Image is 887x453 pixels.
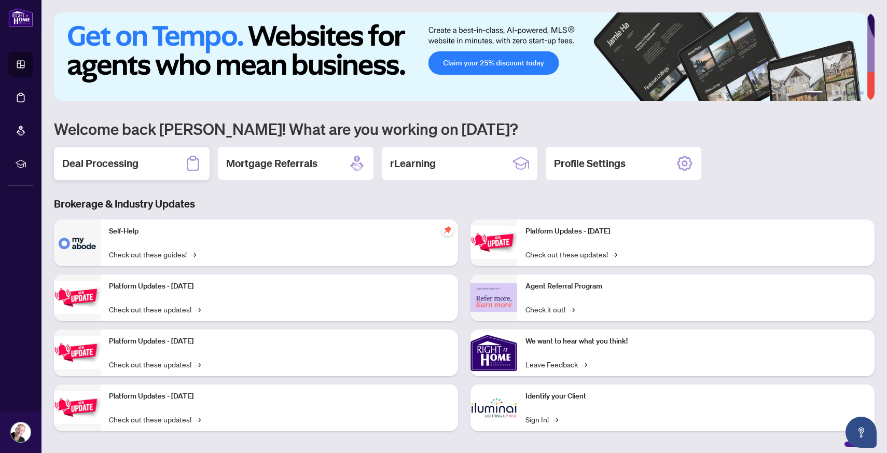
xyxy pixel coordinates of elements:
[525,249,617,260] a: Check out these updates!→
[525,281,866,292] p: Agent Referral Program
[554,156,626,171] h2: Profile Settings
[612,249,617,260] span: →
[525,414,558,425] a: Sign In!→
[8,8,33,27] img: logo
[196,304,201,315] span: →
[191,249,196,260] span: →
[470,330,517,376] img: We want to hear what you think!
[109,281,450,292] p: Platform Updates - [DATE]
[109,391,450,402] p: Platform Updates - [DATE]
[470,385,517,431] img: Identify your Client
[109,359,201,370] a: Check out these updates!→
[525,336,866,347] p: We want to hear what you think!
[582,359,587,370] span: →
[54,391,101,424] img: Platform Updates - July 8, 2025
[570,304,575,315] span: →
[852,91,856,95] button: 5
[835,91,839,95] button: 3
[54,336,101,369] img: Platform Updates - July 21, 2025
[54,219,101,266] img: Self-Help
[109,414,201,425] a: Check out these updates!→
[62,156,138,171] h2: Deal Processing
[525,226,866,237] p: Platform Updates - [DATE]
[109,304,201,315] a: Check out these updates!→
[54,12,867,101] img: Slide 0
[109,226,450,237] p: Self-Help
[226,156,317,171] h2: Mortgage Referrals
[525,391,866,402] p: Identify your Client
[11,422,31,442] img: Profile Icon
[846,417,877,448] button: Open asap
[441,224,454,236] span: pushpin
[54,119,875,139] h1: Welcome back [PERSON_NAME]! What are you working on [DATE]?
[525,304,575,315] a: Check it out!→
[860,91,864,95] button: 6
[54,281,101,314] img: Platform Updates - September 16, 2025
[196,414,201,425] span: →
[54,197,875,211] h3: Brokerage & Industry Updates
[109,336,450,347] p: Platform Updates - [DATE]
[806,91,823,95] button: 1
[827,91,831,95] button: 2
[390,156,436,171] h2: rLearning
[843,91,848,95] button: 4
[553,414,558,425] span: →
[196,359,201,370] span: →
[470,283,517,312] img: Agent Referral Program
[525,359,587,370] a: Leave Feedback→
[470,226,517,259] img: Platform Updates - June 23, 2025
[109,249,196,260] a: Check out these guides!→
